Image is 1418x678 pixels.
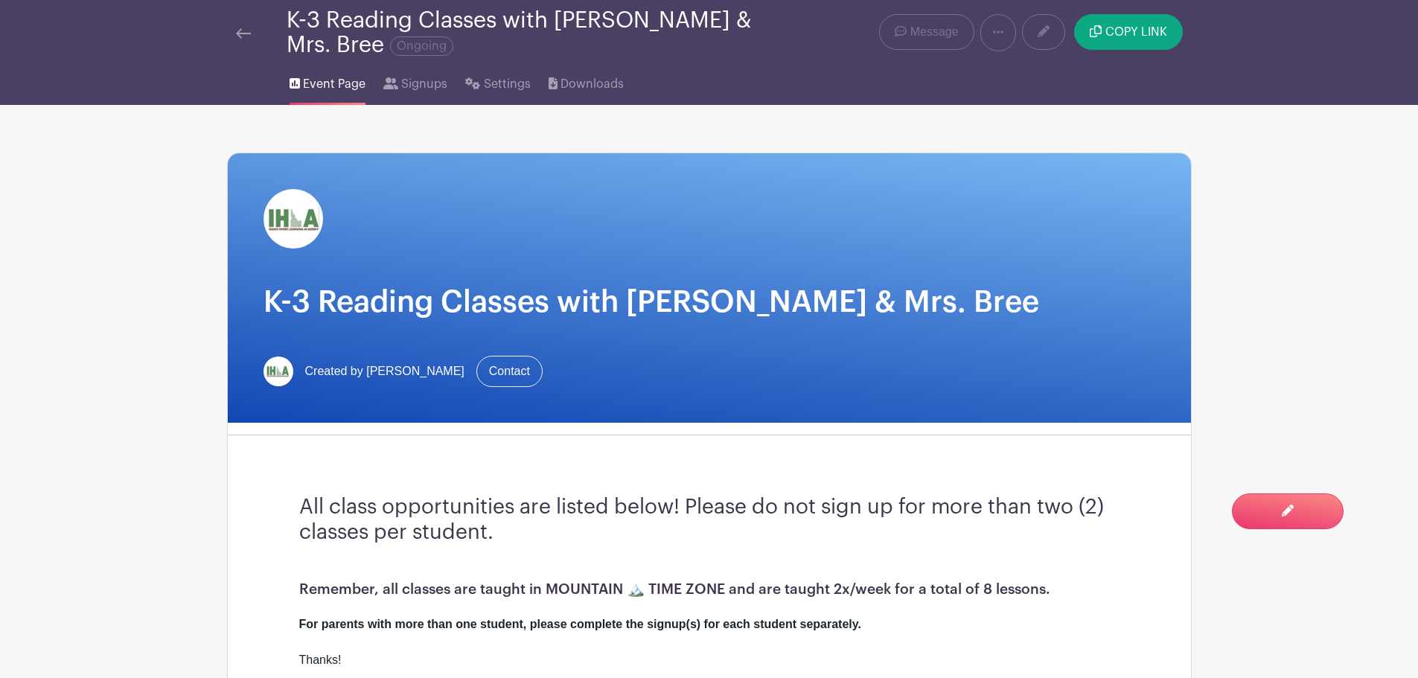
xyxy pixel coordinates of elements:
span: Event Page [303,75,365,93]
a: Event Page [290,57,365,105]
h1: K-3 Reading Classes with [PERSON_NAME] & Mrs. Bree [264,284,1155,320]
div: Thanks! [299,598,1120,669]
h1: Remember, all classes are taught in MOUNTAIN 🏔️ TIME ZONE and are taught 2x/week for a total of 8... [299,581,1120,598]
a: Signups [383,57,447,105]
img: back-arrow-29a5d9b10d5bd6ae65dc969a981735edf675c4d7a1fe02e03b50dbd4ba3cdb55.svg [236,28,251,39]
span: Created by [PERSON_NAME] [305,362,464,380]
span: Settings [484,75,531,93]
a: Downloads [549,57,624,105]
img: Idaho-home-learning-academy-logo-planhero.png [264,189,323,249]
h3: All class opportunities are listed below! Please do not sign up for more than two (2) classes per... [299,495,1120,545]
span: Message [910,23,959,41]
span: Ongoing [390,36,453,56]
a: Contact [476,356,543,387]
span: Signups [401,75,447,93]
a: Message [879,14,974,50]
img: IHLA%20white%20logo_NEW.png [264,356,293,386]
div: K-3 Reading Classes with [PERSON_NAME] & Mrs. Bree [287,8,769,57]
button: COPY LINK [1074,14,1182,50]
span: Downloads [561,75,624,93]
a: Settings [465,57,530,105]
strong: For parents with more than one student, please complete the signup(s) for each student separately. [299,618,861,630]
span: COPY LINK [1105,26,1167,38]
